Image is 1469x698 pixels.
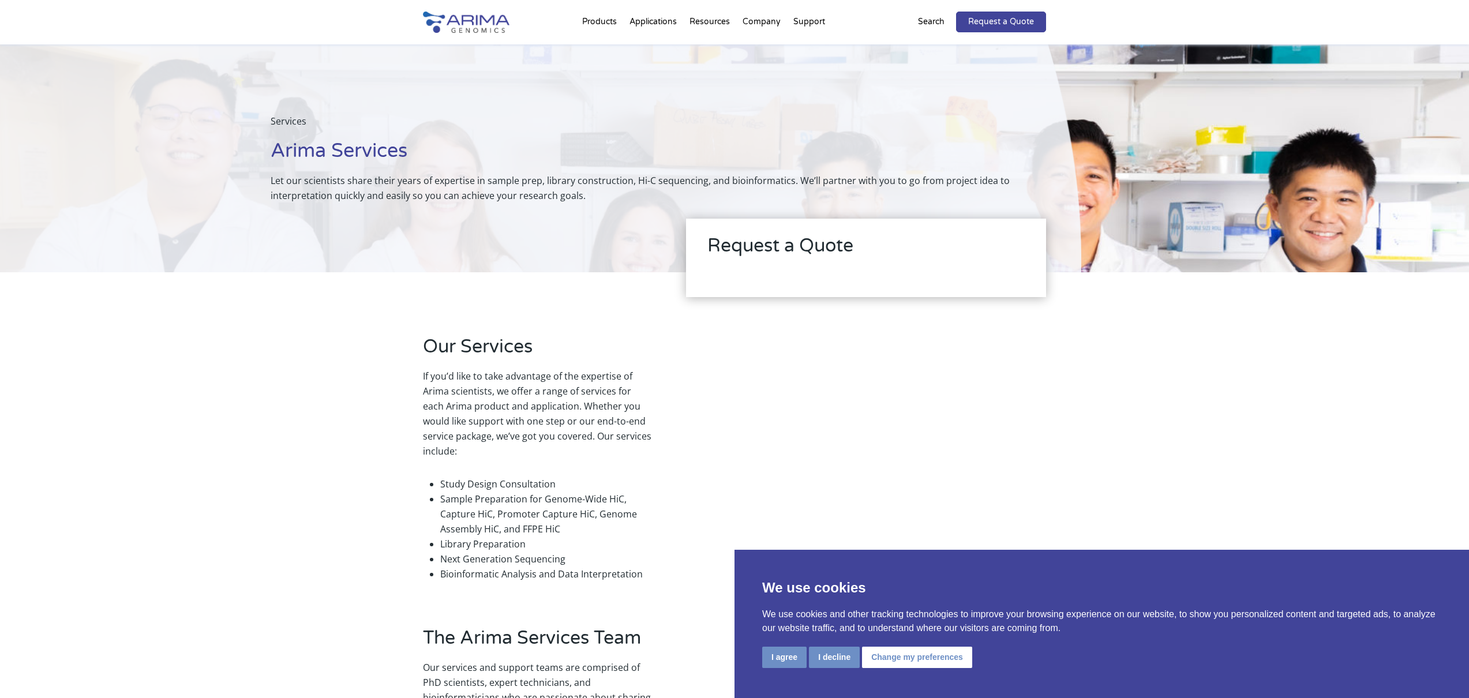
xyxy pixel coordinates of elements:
h1: Arima Services [271,138,1024,173]
button: I decline [809,647,860,668]
img: Arima-Genomics-logo [423,12,509,33]
li: Sample Preparation for Genome-Wide HiC, Capture HiC, Promoter Capture HiC, Genome Assembly HiC, a... [440,491,651,536]
li: Next Generation Sequencing [440,551,651,566]
p: Search [918,14,945,29]
h2: The Arima Services Team [423,625,651,660]
button: Change my preferences [862,647,972,668]
li: Library Preparation [440,536,651,551]
button: I agree [762,647,807,668]
h2: Our Services [423,334,651,369]
li: Study Design Consultation [440,476,651,491]
li: Bioinformatic Analysis and Data Interpretation [440,566,651,581]
p: We use cookies [762,577,1441,598]
p: If you’d like to take advantage of the expertise of Arima scientists, we offer a range of service... [423,369,651,468]
p: Let our scientists share their years of expertise in sample prep, library construction, Hi-C sequ... [271,173,1024,203]
p: Services [271,114,1024,138]
a: Request a Quote [956,12,1046,32]
h2: Request a Quote [707,233,1025,268]
p: We use cookies and other tracking technologies to improve your browsing experience on our website... [762,607,1441,635]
